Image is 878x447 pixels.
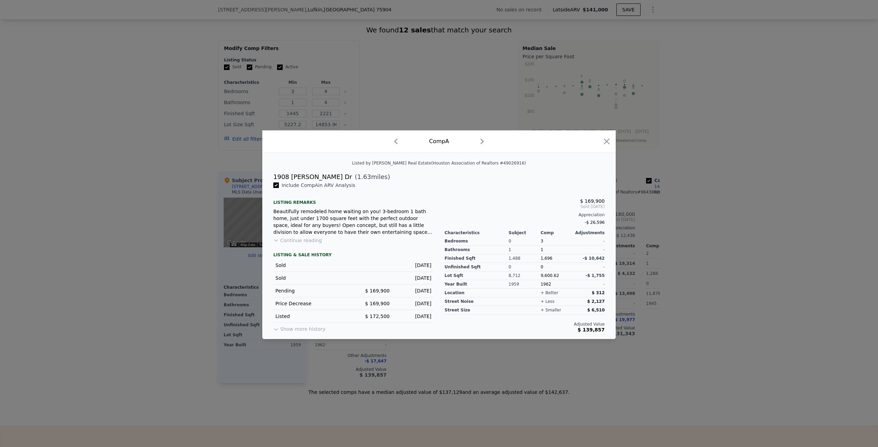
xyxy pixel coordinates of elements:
[445,271,509,280] div: Lot Sqft
[445,297,509,306] div: street noise
[395,275,431,281] div: [DATE]
[395,287,431,294] div: [DATE]
[352,172,390,182] span: ( miles)
[273,323,325,332] button: Show more history
[540,239,543,244] span: 3
[352,161,526,166] div: Listed by [PERSON_NAME] Real Estate (Houston Association of Realtors #49026916)
[580,198,605,204] span: $ 169,900
[540,307,561,313] div: + smaller
[445,289,509,297] div: location
[273,237,322,244] button: Continue reading
[275,287,348,294] div: Pending
[445,212,605,218] div: Appreciation
[273,172,352,182] div: 1908 [PERSON_NAME] Dr
[573,237,605,246] div: -
[509,237,541,246] div: 0
[275,313,348,320] div: Listed
[586,273,605,278] span: -$ 1,755
[429,137,449,146] div: Comp A
[509,263,541,271] div: 0
[573,263,605,271] div: -
[273,194,433,205] div: Listing remarks
[365,301,390,306] span: $ 169,900
[357,173,371,180] span: 1.63
[573,280,605,289] div: -
[445,321,605,327] div: Adjusted Value
[573,230,605,236] div: Adjustments
[365,288,390,294] span: $ 169,900
[395,262,431,269] div: [DATE]
[509,271,541,280] div: 8,712
[578,327,605,332] span: $ 139,857
[395,313,431,320] div: [DATE]
[275,300,348,307] div: Price Decrease
[445,254,509,263] div: Finished Sqft
[540,230,573,236] div: Comp
[573,246,605,254] div: -
[540,290,558,296] div: + better
[587,308,605,312] span: $ 6,510
[445,280,509,289] div: Year Built
[540,246,573,254] div: 1
[445,246,509,254] div: Bathrooms
[275,262,348,269] div: Sold
[275,275,348,281] div: Sold
[445,230,509,236] div: Characteristics
[365,314,390,319] span: $ 172,500
[273,208,433,236] div: Beautifully remodeled home waiting on you! 3-bedroom 1 bath home, just under 1700 square feet wit...
[445,306,509,315] div: street size
[445,237,509,246] div: Bedrooms
[540,256,552,261] span: 1,696
[445,204,605,209] span: Sold [DATE]
[509,280,541,289] div: 1959
[587,299,605,304] span: $ 2,127
[509,230,541,236] div: Subject
[509,254,541,263] div: 1,488
[540,280,573,289] div: 1962
[540,299,554,304] div: + less
[592,290,605,295] span: $ 312
[540,265,543,269] span: 0
[395,300,431,307] div: [DATE]
[583,256,605,261] span: -$ 10,642
[509,246,541,254] div: 1
[273,252,433,259] div: LISTING & SALE HISTORY
[445,263,509,271] div: Unfinished Sqft
[585,220,605,225] span: -$ 26,596
[540,273,559,278] span: 9,600.62
[279,182,358,188] span: Include Comp A in ARV Analysis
